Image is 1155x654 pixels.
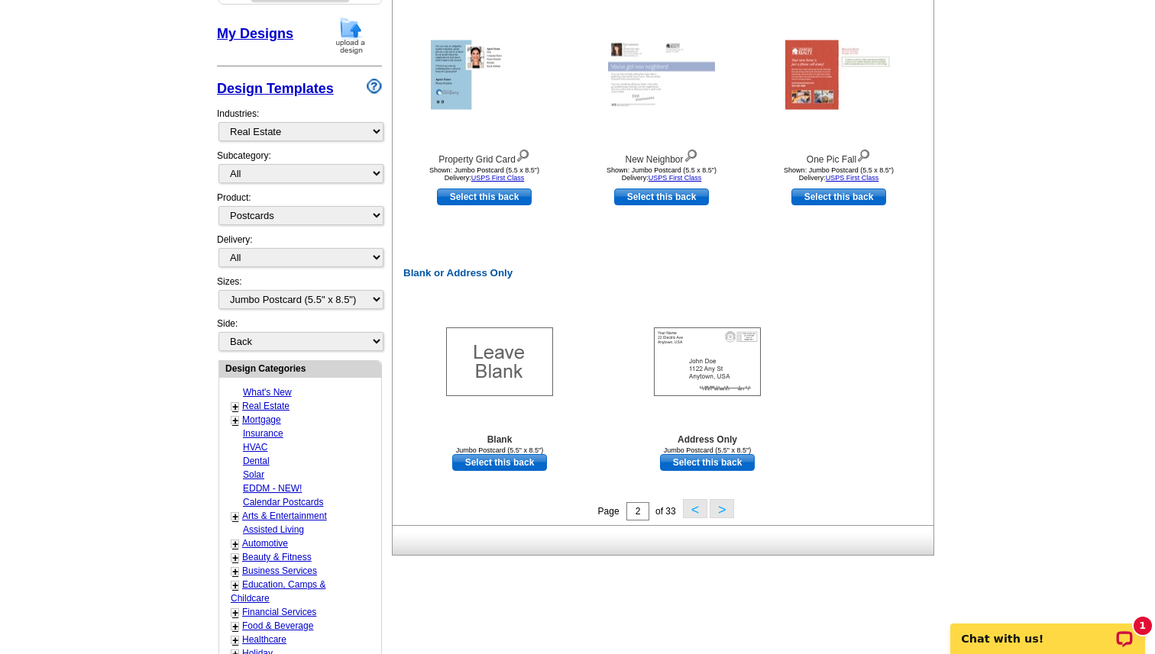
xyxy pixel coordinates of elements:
a: Automotive [242,538,288,549]
a: + [232,620,238,633]
a: + [232,401,238,413]
a: Calendar Postcards [243,497,323,507]
a: USPS First Class [826,174,879,182]
a: + [232,414,238,427]
div: Jumbo Postcard (5.5" x 8.5") [623,446,791,454]
a: Food & Beverage [242,620,313,631]
div: One Pic Fall [755,146,923,166]
a: Education, Camps & Childcare [231,579,325,604]
a: Arts & Entertainment [242,511,327,521]
a: Business Services [242,565,317,576]
div: Shown: Jumbo Postcard (5.5 x 8.5") Delivery: [755,166,923,182]
a: EDDM - NEW! [243,483,302,494]
img: Blank Template [446,327,553,396]
a: Financial Services [242,607,316,617]
h2: Blank or Address Only [396,267,937,279]
div: Jumbo Postcard (5.5" x 8.5") [416,446,584,454]
a: + [232,552,238,564]
div: Delivery: [217,233,382,275]
div: Product: [217,191,382,233]
img: Addresses Only [654,327,761,396]
span: Page [598,506,620,517]
a: Insurance [243,428,283,439]
img: upload-design [331,16,370,55]
a: Design Templates [217,81,334,96]
a: + [232,634,238,646]
img: view design details [684,146,698,163]
div: Subcategory: [217,149,382,191]
a: + [232,565,238,578]
img: view design details [516,146,530,163]
div: Industries: [217,99,382,149]
a: use this design [791,188,886,205]
a: Dental [243,456,270,466]
div: Side: [217,317,382,353]
b: Blank [487,434,513,445]
a: Beauty & Fitness [242,552,312,562]
a: My Designs [217,26,293,41]
a: USPS First Class [649,174,702,182]
a: Mortgage [242,414,281,425]
a: use this design [437,188,532,205]
div: Shown: Jumbo Postcard (5.5 x 8.5") Delivery: [400,166,568,182]
a: USPS First Class [471,174,525,182]
a: What's New [243,387,292,398]
a: use this design [614,188,709,205]
a: + [232,579,238,591]
a: Solar [243,469,264,480]
div: Sizes: [217,275,382,317]
img: design-wizard-help-icon.png [367,79,382,94]
button: > [710,499,734,518]
a: use this design [660,454,755,471]
div: Property Grid Card [400,146,568,166]
div: Design Categories [219,361,381,375]
a: Real Estate [242,401,290,411]
button: < [683,499,707,518]
a: HVAC [243,442,267,453]
span: of 33 [655,506,676,517]
div: New Neighbor [577,146,746,166]
a: use this design [452,454,547,471]
img: One Pic Fall [785,40,892,110]
img: Property Grid Card [431,40,538,110]
a: + [232,538,238,550]
a: + [232,607,238,619]
img: New Neighbor [608,40,715,110]
a: Healthcare [242,634,286,645]
b: Address Only [678,434,737,445]
img: view design details [856,146,871,163]
iframe: LiveChat chat widget [940,606,1155,654]
div: Shown: Jumbo Postcard (5.5 x 8.5") Delivery: [577,166,746,182]
a: Assisted Living [243,524,304,535]
a: + [232,511,238,523]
